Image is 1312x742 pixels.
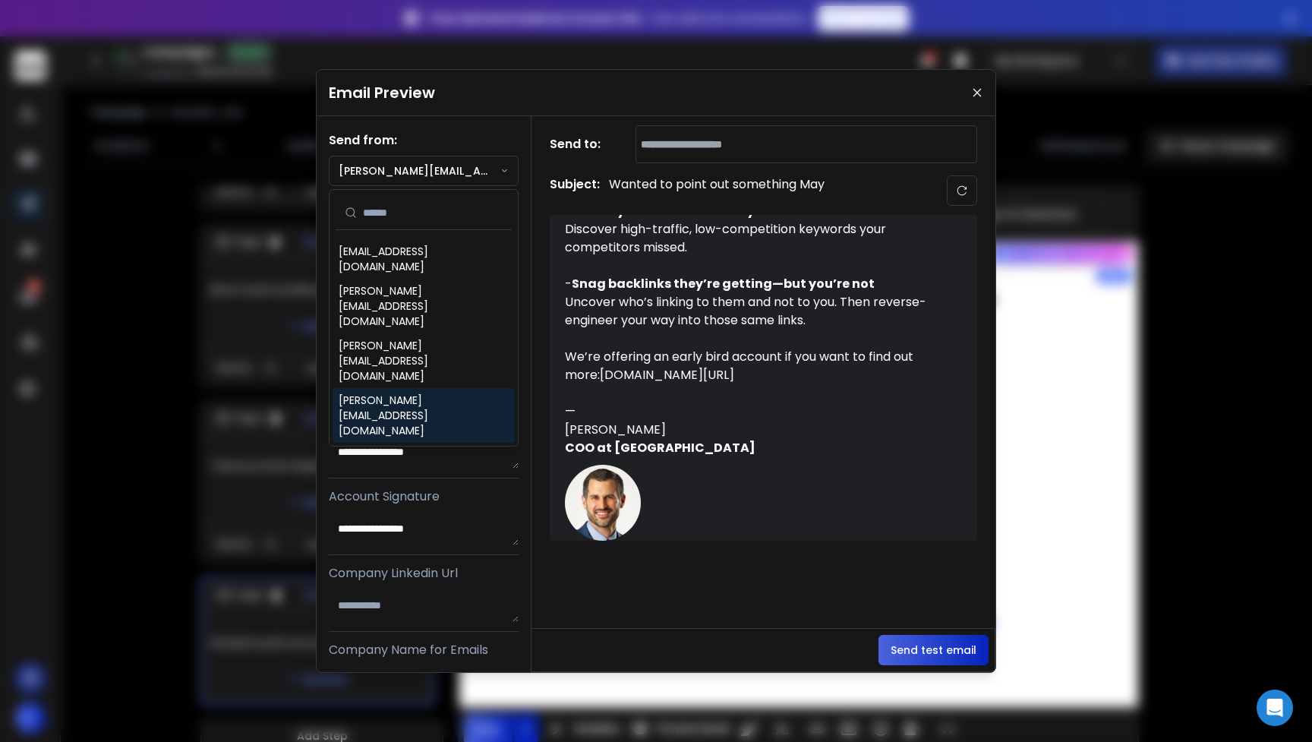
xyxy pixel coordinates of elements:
p: Account Signature [329,488,519,506]
strong: COO at [GEOGRAPHIC_DATA] [565,439,755,456]
div: [EMAIL_ADDRESS][DOMAIN_NAME] [339,244,509,274]
h1: Subject: [550,175,600,206]
h1: Send from: [329,131,519,150]
h1: Email Preview [329,82,435,103]
div: [PERSON_NAME][EMAIL_ADDRESS][DOMAIN_NAME] [339,283,509,329]
button: Send test email [878,635,989,665]
div: [PERSON_NAME][EMAIL_ADDRESS][DOMAIN_NAME] [339,393,509,438]
h1: Send to: [550,135,610,153]
div: - Uncover who’s linking to them and not to you. Then reverse-engineer your way into those same li... [565,275,945,330]
p: Company Name for Emails [329,641,519,659]
div: — [565,403,945,421]
img: ACg8ocIAgdkjOzLQ2VQwnpwucFMz9pdx6NNccGepJJK05uzLZM_9GFk=s576-c-no [565,465,641,541]
a: [DOMAIN_NAME][URL] [600,366,734,384]
p: Company Linkedin Url [329,564,519,583]
p: [PERSON_NAME][EMAIL_ADDRESS][DOMAIN_NAME] [339,163,500,178]
div: [PERSON_NAME][EMAIL_ADDRESS][DOMAIN_NAME] [339,338,509,384]
div: Open Intercom Messenger [1257,690,1293,726]
p: Wanted to point out something May [609,175,825,206]
div: - Discover high-traffic, low-competition keywords your competitors missed. [565,202,945,257]
div: We’re offering an early bird account if you want to find out more: [565,348,945,384]
strong: Snag backlinks they’re getting—but you’re not [572,275,875,292]
div: [PERSON_NAME] [565,421,945,439]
